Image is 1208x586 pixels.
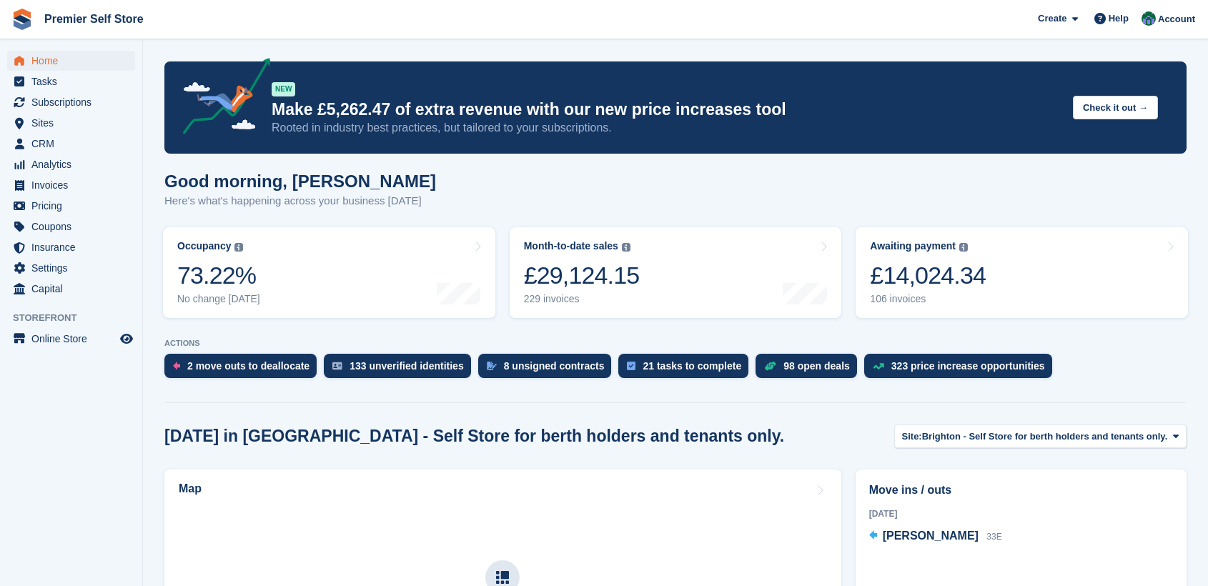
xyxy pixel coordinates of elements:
a: Occupancy 73.22% No change [DATE] [163,227,495,318]
a: Preview store [118,330,135,347]
a: [PERSON_NAME] 33E [869,527,1002,546]
img: verify_identity-adf6edd0f0f0b5bbfe63781bf79b02c33cf7c696d77639b501bdc392416b5a36.svg [332,362,342,370]
div: Occupancy [177,240,231,252]
img: move_outs_to_deallocate_icon-f764333ba52eb49d3ac5e1228854f67142a1ed5810a6f6cc68b1a99e826820c5.svg [173,362,180,370]
img: deal-1b604bf984904fb50ccaf53a9ad4b4a5d6e5aea283cecdc64d6e3604feb123c2.svg [764,361,776,371]
a: Month-to-date sales £29,124.15 229 invoices [510,227,842,318]
img: price-adjustments-announcement-icon-8257ccfd72463d97f412b2fc003d46551f7dbcb40ab6d574587a9cd5c0d94... [171,58,271,139]
div: 133 unverified identities [350,360,464,372]
a: menu [7,279,135,299]
div: 229 invoices [524,293,640,305]
span: Home [31,51,117,71]
p: Here's what's happening across your business [DATE] [164,193,436,209]
a: menu [7,92,135,112]
span: 33E [986,532,1001,542]
div: Month-to-date sales [524,240,618,252]
span: Pricing [31,196,117,216]
h2: Map [179,482,202,495]
span: Insurance [31,237,117,257]
span: CRM [31,134,117,154]
span: Account [1158,12,1195,26]
div: Awaiting payment [870,240,956,252]
img: map-icn-33ee37083ee616e46c38cad1a60f524a97daa1e2b2c8c0bc3eb3415660979fc1.svg [496,571,509,584]
div: 73.22% [177,261,260,290]
span: Invoices [31,175,117,195]
span: Coupons [31,217,117,237]
span: Create [1038,11,1066,26]
img: icon-info-grey-7440780725fd019a000dd9b08b2336e03edf1995a4989e88bcd33f0948082b44.svg [959,243,968,252]
div: 98 open deals [783,360,850,372]
img: contract_signature_icon-13c848040528278c33f63329250d36e43548de30e8caae1d1a13099fd9432cc5.svg [487,362,497,370]
a: menu [7,217,135,237]
div: 106 invoices [870,293,986,305]
a: 8 unsigned contracts [478,354,619,385]
img: stora-icon-8386f47178a22dfd0bd8f6a31ec36ba5ce8667c1dd55bd0f319d3a0aa187defe.svg [11,9,33,30]
img: task-75834270c22a3079a89374b754ae025e5fb1db73e45f91037f5363f120a921f8.svg [627,362,635,370]
span: Brighton - Self Store for berth holders and tenants only. [922,429,1168,444]
img: icon-info-grey-7440780725fd019a000dd9b08b2336e03edf1995a4989e88bcd33f0948082b44.svg [234,243,243,252]
div: No change [DATE] [177,293,260,305]
div: 21 tasks to complete [643,360,741,372]
img: icon-info-grey-7440780725fd019a000dd9b08b2336e03edf1995a4989e88bcd33f0948082b44.svg [622,243,630,252]
span: Capital [31,279,117,299]
a: menu [7,237,135,257]
span: Tasks [31,71,117,91]
h1: Good morning, [PERSON_NAME] [164,172,436,191]
span: Help [1109,11,1129,26]
a: menu [7,154,135,174]
span: Analytics [31,154,117,174]
span: [PERSON_NAME] [883,530,979,542]
a: menu [7,134,135,154]
span: Storefront [13,311,142,325]
a: menu [7,258,135,278]
span: Sites [31,113,117,133]
a: 2 move outs to deallocate [164,354,324,385]
span: Settings [31,258,117,278]
a: menu [7,175,135,195]
button: Site: Brighton - Self Store for berth holders and tenants only. [894,424,1187,448]
div: £14,024.34 [870,261,986,290]
a: 21 tasks to complete [618,354,756,385]
img: Jo Granger [1142,11,1156,26]
div: [DATE] [869,507,1173,520]
span: Site: [902,429,922,444]
a: 323 price increase opportunities [864,354,1059,385]
div: 2 move outs to deallocate [187,360,310,372]
a: menu [7,51,135,71]
img: price_increase_opportunities-93ffe204e8149a01c8c9dc8f82e8f89637d9d84a8eef4429ea346261dce0b2c0.svg [873,363,884,369]
div: 323 price increase opportunities [891,360,1045,372]
a: 133 unverified identities [324,354,478,385]
span: Online Store [31,329,117,349]
span: Subscriptions [31,92,117,112]
p: ACTIONS [164,339,1187,348]
h2: [DATE] in [GEOGRAPHIC_DATA] - Self Store for berth holders and tenants only. [164,427,784,446]
div: 8 unsigned contracts [504,360,605,372]
p: Make £5,262.47 of extra revenue with our new price increases tool [272,99,1061,120]
div: NEW [272,82,295,96]
a: menu [7,329,135,349]
a: menu [7,113,135,133]
a: 98 open deals [756,354,864,385]
a: menu [7,71,135,91]
a: Awaiting payment £14,024.34 106 invoices [856,227,1188,318]
a: Premier Self Store [39,7,149,31]
div: £29,124.15 [524,261,640,290]
p: Rooted in industry best practices, but tailored to your subscriptions. [272,120,1061,136]
a: menu [7,196,135,216]
button: Check it out → [1073,96,1158,119]
h2: Move ins / outs [869,482,1173,499]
